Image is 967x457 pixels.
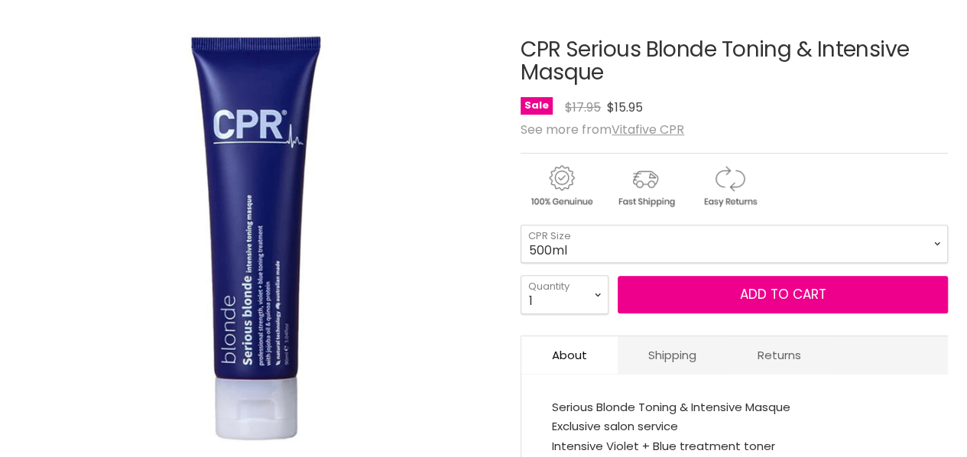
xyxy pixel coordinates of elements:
img: shipping.gif [605,163,686,209]
a: Returns [727,336,832,374]
h1: CPR Serious Blonde Toning & Intensive Masque [521,38,948,86]
a: About [521,336,618,374]
li: Exclusive salon service [552,416,917,436]
img: genuine.gif [521,163,602,209]
button: Add to cart [618,276,948,314]
img: returns.gif [689,163,770,209]
li: Intensive Violet + Blue treatment toner [552,436,917,456]
a: Vitafive CPR [612,121,684,138]
span: $17.95 [565,99,601,116]
span: Add to cart [740,285,826,303]
span: $15.95 [607,99,643,116]
span: Sale [521,97,553,115]
a: Shipping [618,336,727,374]
span: See more from [521,121,684,138]
select: Quantity [521,275,608,313]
